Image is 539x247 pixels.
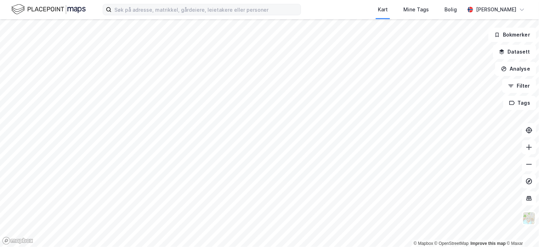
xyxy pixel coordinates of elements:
div: Bolig [444,5,457,14]
iframe: Chat Widget [504,213,539,247]
div: Kart [378,5,388,14]
input: Søk på adresse, matrikkel, gårdeiere, leietakere eller personer [112,4,301,15]
div: [PERSON_NAME] [476,5,516,14]
div: Mine Tags [403,5,429,14]
img: logo.f888ab2527a4732fd821a326f86c7f29.svg [11,3,86,16]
